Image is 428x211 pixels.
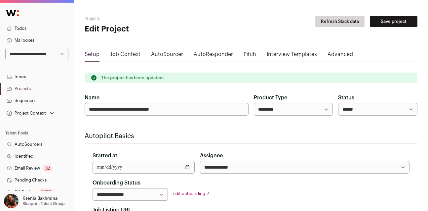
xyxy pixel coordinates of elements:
a: Setup [85,50,99,61]
button: Open dropdown [5,109,55,118]
label: Onboarding Status [93,179,140,187]
label: Assignee [200,152,223,160]
h2: Autopilot Basics [85,132,417,141]
a: Job Context [110,50,140,61]
div: Project Context [5,111,46,116]
div: 9475 [38,189,54,195]
img: 13968079-medium_jpg [4,194,19,208]
p: Blueprint Talent Group [22,201,65,206]
a: Interview Templates [267,50,317,61]
a: Advanced [328,50,353,61]
div: 32 [43,165,53,172]
button: Open dropdown [3,194,66,208]
label: Name [85,94,99,102]
a: edit onboarding ↗ [173,191,210,196]
a: AutoSourcer [151,50,183,61]
a: Pitch [244,50,256,61]
label: Product Type [254,94,287,102]
h2: Projects [85,16,196,21]
h1: Edit Project [85,24,196,34]
img: Wellfound [3,7,22,20]
button: Save project [370,16,417,27]
label: Status [338,94,354,102]
p: The project has been updated. [101,75,164,80]
label: Started at [93,152,117,160]
a: AutoResponder [194,50,233,61]
p: Ksenia Bakhmina [22,196,58,201]
button: Refresh Slack data [315,16,365,27]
